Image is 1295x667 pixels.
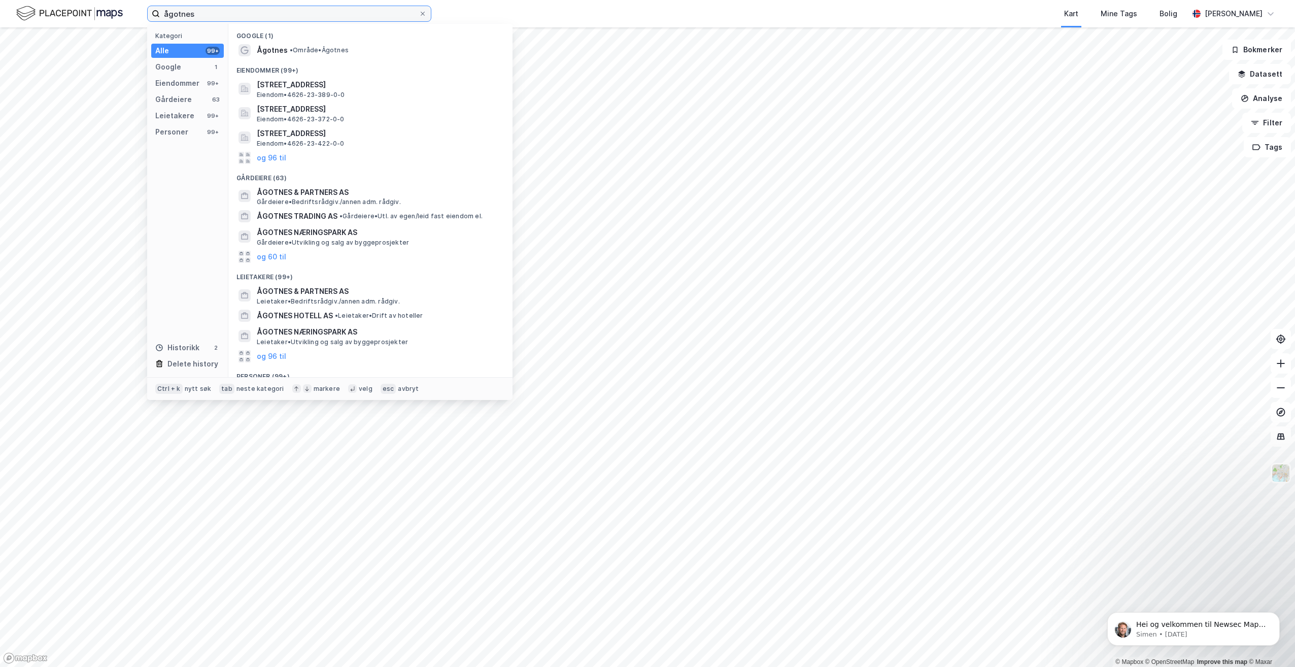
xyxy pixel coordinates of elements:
[1244,137,1291,157] button: Tags
[160,6,419,21] input: Søk på adresse, matrikkel, gårdeiere, leietakere eller personer
[155,61,181,73] div: Google
[1092,591,1295,662] iframe: Intercom notifications message
[1197,658,1247,665] a: Improve this map
[257,239,409,247] span: Gårdeiere • Utvikling og salg av byggeprosjekter
[1160,8,1177,20] div: Bolig
[257,251,286,263] button: og 60 til
[257,310,333,322] span: ÅGOTNES HOTELL AS
[1115,658,1143,665] a: Mapbox
[1145,658,1195,665] a: OpenStreetMap
[257,350,286,362] button: og 96 til
[257,91,345,99] span: Eiendom • 4626-23-389-0-0
[155,77,199,89] div: Eiendommer
[206,128,220,136] div: 99+
[257,103,500,115] span: [STREET_ADDRESS]
[155,384,183,394] div: Ctrl + k
[290,46,293,54] span: •
[257,79,500,91] span: [STREET_ADDRESS]
[335,312,338,319] span: •
[257,44,288,56] span: Ågotnes
[236,385,284,393] div: neste kategori
[257,198,401,206] span: Gårdeiere • Bedriftsrådgiv./annen adm. rådgiv.
[228,265,513,283] div: Leietakere (99+)
[1271,463,1290,483] img: Z
[257,115,345,123] span: Eiendom • 4626-23-372-0-0
[212,63,220,71] div: 1
[257,326,500,338] span: ÅGOTNES NÆRINGSPARK AS
[1222,40,1291,60] button: Bokmerker
[381,384,396,394] div: esc
[339,212,483,220] span: Gårdeiere • Utl. av egen/leid fast eiendom el.
[185,385,212,393] div: nytt søk
[257,226,500,239] span: ÅGOTNES NÆRINGSPARK AS
[257,297,400,306] span: Leietaker • Bedriftsrådgiv./annen adm. rådgiv.
[398,385,419,393] div: avbryt
[155,93,192,106] div: Gårdeiere
[228,24,513,42] div: Google (1)
[155,110,194,122] div: Leietakere
[212,95,220,104] div: 63
[257,186,500,198] span: ÅGOTNES & PARTNERS AS
[155,45,169,57] div: Alle
[167,358,218,370] div: Delete history
[1064,8,1078,20] div: Kart
[1205,8,1263,20] div: [PERSON_NAME]
[339,212,343,220] span: •
[257,140,345,148] span: Eiendom • 4626-23-422-0-0
[16,5,123,22] img: logo.f888ab2527a4732fd821a326f86c7f29.svg
[1242,113,1291,133] button: Filter
[155,126,188,138] div: Personer
[206,112,220,120] div: 99+
[1229,64,1291,84] button: Datasett
[335,312,423,320] span: Leietaker • Drift av hoteller
[206,79,220,87] div: 99+
[257,210,337,222] span: ÅGOTNES TRADING AS
[359,385,372,393] div: velg
[1232,88,1291,109] button: Analyse
[257,338,408,346] span: Leietaker • Utvikling og salg av byggeprosjekter
[3,652,48,664] a: Mapbox homepage
[155,32,224,40] div: Kategori
[257,152,286,164] button: og 96 til
[257,285,500,297] span: ÅGOTNES & PARTNERS AS
[228,58,513,77] div: Eiendommer (99+)
[228,166,513,184] div: Gårdeiere (63)
[1101,8,1137,20] div: Mine Tags
[290,46,349,54] span: Område • Ågotnes
[257,127,500,140] span: [STREET_ADDRESS]
[314,385,340,393] div: markere
[228,364,513,383] div: Personer (99+)
[212,344,220,352] div: 2
[219,384,234,394] div: tab
[206,47,220,55] div: 99+
[155,342,199,354] div: Historikk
